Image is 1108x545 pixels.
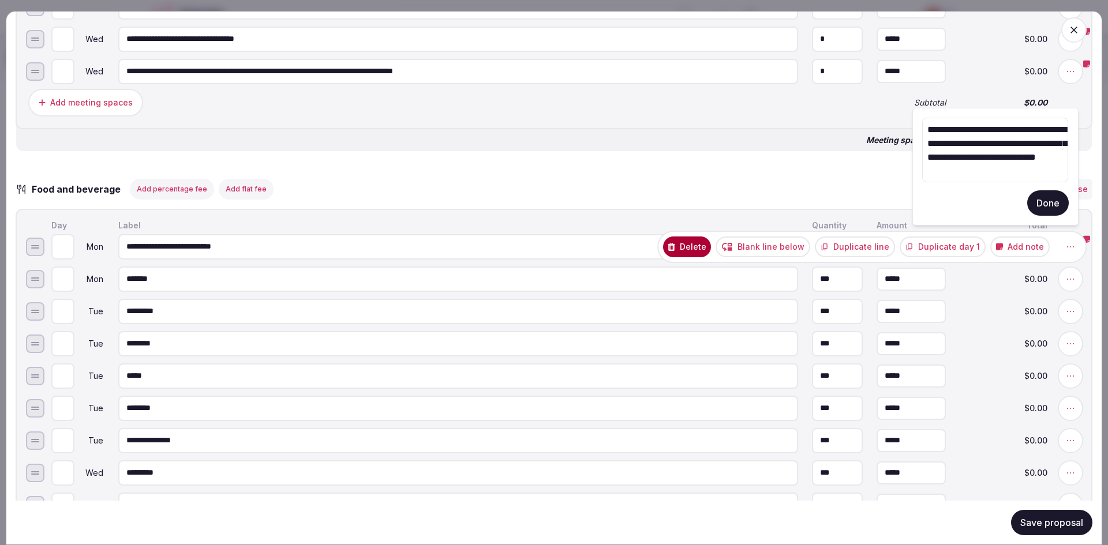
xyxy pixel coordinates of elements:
[77,35,104,43] div: Wed
[28,89,143,116] button: Add meeting spaces
[810,219,865,232] div: Quantity
[960,67,1047,76] span: $0.00
[77,243,104,251] div: Mon
[77,67,104,76] div: Wed
[77,372,104,380] div: Tue
[960,404,1047,412] span: $0.00
[116,219,800,232] div: Label
[50,97,133,108] div: Add meeting spaces
[130,179,214,200] button: Add percentage fee
[77,437,104,445] div: Tue
[960,372,1047,380] span: $0.00
[960,469,1047,477] span: $0.00
[1027,190,1069,216] button: Done
[77,469,104,477] div: Wed
[900,236,986,257] button: Duplicate day 1
[990,236,1050,257] button: Add note
[960,307,1047,315] span: $0.00
[77,340,104,348] div: Tue
[815,236,895,257] button: Duplicate line
[49,219,107,232] div: Day
[874,96,948,109] div: Subtotal
[77,404,104,412] div: Tue
[716,236,810,257] button: Blank line below
[663,236,711,257] button: Delete
[960,35,1047,43] span: $0.00
[219,179,274,200] button: Add flat fee
[874,219,948,232] div: Amount
[960,437,1047,445] span: $0.00
[77,275,104,283] div: Mon
[77,307,104,315] div: Tue
[960,275,1047,283] span: $0.00
[866,136,946,144] span: Meeting spaces total
[960,340,1047,348] span: $0.00
[1011,510,1092,535] button: Save proposal
[27,182,132,196] h3: Food and beverage
[960,99,1047,107] span: $0.00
